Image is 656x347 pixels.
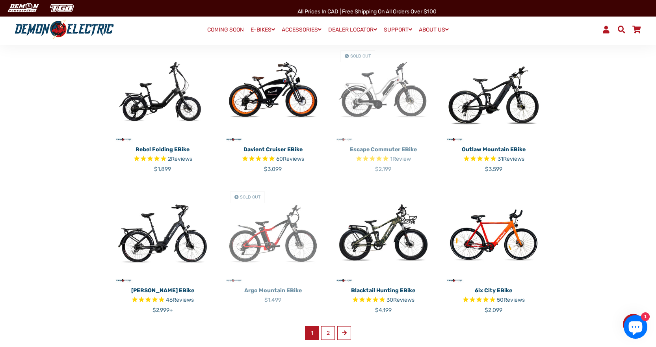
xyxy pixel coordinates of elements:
[325,24,380,35] a: DEALER LOCATOR
[305,326,319,340] span: 1
[224,44,322,143] img: Davient Cruiser eBike - Demon Electric
[204,24,247,35] a: COMING SOON
[264,297,281,303] span: $1,499
[503,156,524,162] span: Reviews
[381,24,415,35] a: SUPPORT
[416,24,452,35] a: ABOUT US
[334,284,433,314] a: Blacktail Hunting eBike Rated 4.7 out of 5 stars 30 reviews $4,199
[334,155,433,164] span: Rated 5.0 out of 5 stars 1 reviews
[166,297,194,303] span: 46 reviews
[334,143,433,173] a: Escape Commuter eBike Rated 5.0 out of 5 stars 1 reviews $2,199
[334,44,433,143] img: Escape Commuter eBike - Demon Electric
[224,185,322,284] img: Argo Mountain eBike - Demon Electric
[173,297,194,303] span: Reviews
[113,284,212,314] a: [PERSON_NAME] eBike Rated 4.6 out of 5 stars 46 reviews $2,999+
[168,156,192,162] span: 2 reviews
[113,185,212,284] img: Tronio Commuter eBike - Demon Electric
[387,297,414,303] span: 30 reviews
[504,297,525,303] span: Reviews
[334,145,433,154] p: Escape Commuter eBike
[392,156,411,162] span: Review
[224,143,322,173] a: Davient Cruiser eBike Rated 4.8 out of 5 stars 60 reviews $3,099
[444,145,543,154] p: Outlaw Mountain eBike
[498,156,524,162] span: 31 reviews
[154,166,171,173] span: $1,899
[444,44,543,143] img: Outlaw Mountain eBike - Demon Electric
[113,296,212,305] span: Rated 4.6 out of 5 stars 46 reviews
[224,185,322,284] a: Argo Mountain eBike - Demon Electric Sold Out
[321,326,335,340] a: 2
[224,145,322,154] p: Davient Cruiser eBike
[444,143,543,173] a: Outlaw Mountain eBike Rated 4.8 out of 5 stars 31 reviews $3,599
[113,143,212,173] a: Rebel Folding eBike Rated 5.0 out of 5 stars 2 reviews $1,899
[485,307,502,314] span: $2,099
[4,2,42,15] img: Demon Electric
[334,44,433,143] a: Escape Commuter eBike - Demon Electric Sold Out
[375,307,392,314] span: $4,199
[46,2,78,15] img: TGB Canada
[113,145,212,154] p: Rebel Folding eBike
[444,155,543,164] span: Rated 4.8 out of 5 stars 31 reviews
[444,286,543,295] p: 6ix City eBike
[497,297,525,303] span: 50 reviews
[444,185,543,284] img: 6ix City eBike - Demon Electric
[444,284,543,314] a: 6ix City eBike Rated 4.8 out of 5 stars 50 reviews $2,099
[485,166,502,173] span: $3,599
[113,155,212,164] span: Rated 5.0 out of 5 stars 2 reviews
[334,296,433,305] span: Rated 4.7 out of 5 stars 30 reviews
[152,307,173,314] span: $2,999+
[621,315,650,341] inbox-online-store-chat: Shopify online store chat
[334,185,433,284] img: Blacktail Hunting eBike - Demon Electric
[171,156,192,162] span: Reviews
[393,297,414,303] span: Reviews
[375,166,391,173] span: $2,199
[276,156,304,162] span: 60 reviews
[283,156,304,162] span: Reviews
[113,286,212,295] p: [PERSON_NAME] eBike
[444,296,543,305] span: Rated 4.8 out of 5 stars 50 reviews
[279,24,324,35] a: ACCESSORIES
[113,44,212,143] img: Rebel Folding eBike - Demon Electric
[334,286,433,295] p: Blacktail Hunting eBike
[350,54,371,59] span: Sold Out
[248,24,278,35] a: E-BIKES
[240,195,260,200] span: Sold Out
[12,19,117,40] img: Demon Electric logo
[264,166,282,173] span: $3,099
[297,8,437,15] span: All Prices in CAD | Free shipping on all orders over $100
[224,286,322,295] p: Argo Mountain eBike
[390,156,411,162] span: 1 reviews
[224,155,322,164] span: Rated 4.8 out of 5 stars 60 reviews
[224,284,322,304] a: Argo Mountain eBike $1,499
